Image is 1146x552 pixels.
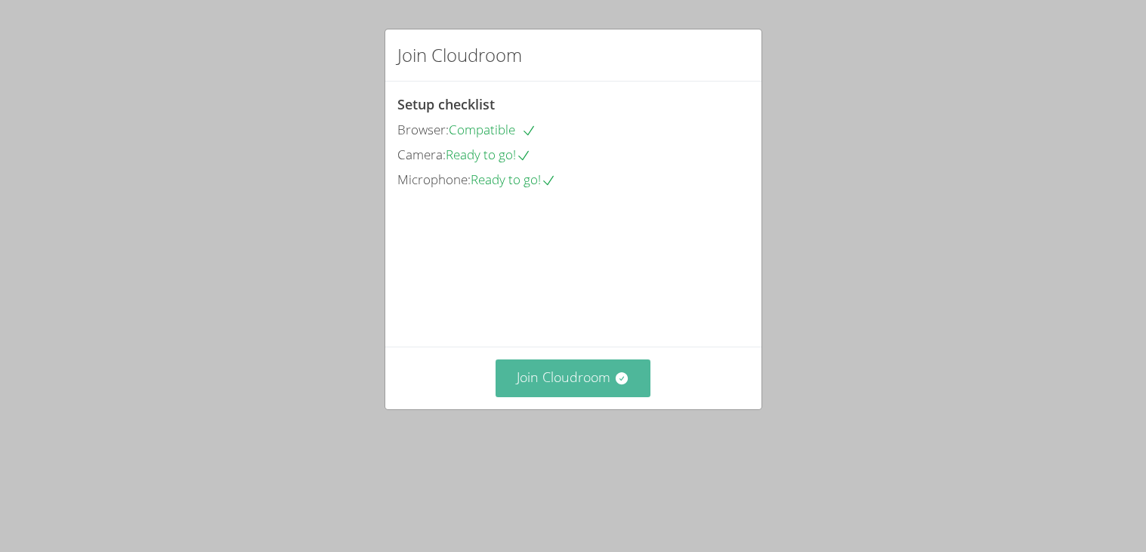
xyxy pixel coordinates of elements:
[446,146,531,163] span: Ready to go!
[397,42,522,69] h2: Join Cloudroom
[397,171,471,188] span: Microphone:
[449,121,536,138] span: Compatible
[496,359,650,396] button: Join Cloudroom
[471,171,556,188] span: Ready to go!
[397,146,446,163] span: Camera:
[397,121,449,138] span: Browser:
[397,95,495,113] span: Setup checklist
